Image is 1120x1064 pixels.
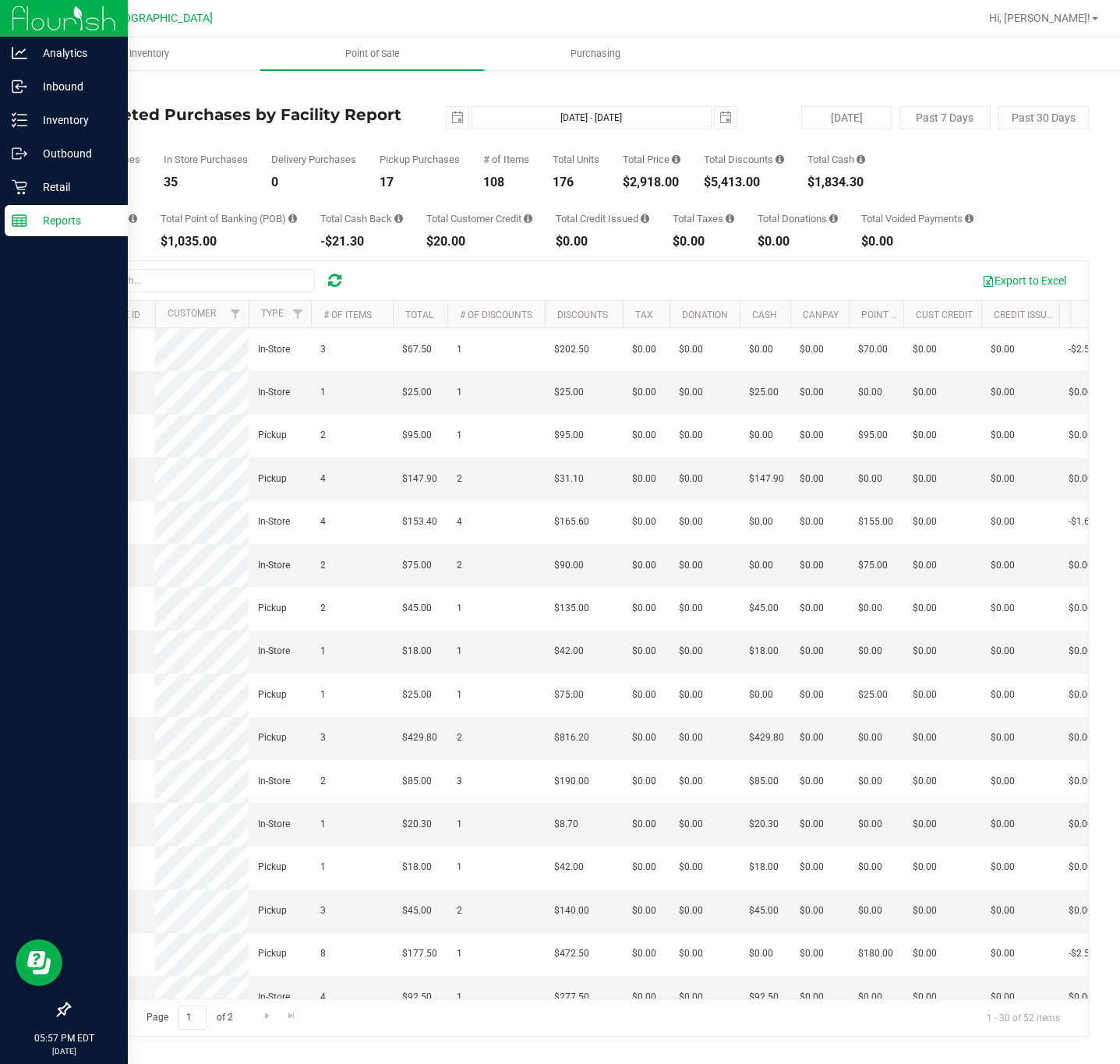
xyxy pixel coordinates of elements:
div: Pickup Purchases [380,154,460,164]
span: $0.00 [858,730,882,745]
span: $0.00 [800,428,824,443]
h4: Completed Purchases by Facility Report [69,106,408,123]
span: $0.00 [679,385,703,400]
span: $0.00 [991,342,1015,357]
span: $0.00 [991,558,1015,573]
span: $0.00 [632,342,656,357]
div: $0.00 [673,235,734,248]
span: $85.00 [402,774,432,789]
div: 176 [553,176,599,189]
span: 1 [320,644,326,659]
inline-svg: Inbound [12,79,27,94]
span: $0.00 [991,644,1015,659]
span: $0.00 [632,428,656,443]
span: $0.00 [991,472,1015,486]
span: select [447,107,468,129]
span: Pickup [258,903,287,918]
a: # of Discounts [460,309,532,320]
span: $135.00 [554,601,589,616]
span: $0.00 [991,860,1015,875]
span: $0.00 [991,817,1015,832]
p: Analytics [27,44,121,62]
span: $0.00 [913,817,937,832]
span: 3 [320,342,326,357]
span: 4 [320,990,326,1005]
a: Customer [168,308,216,319]
div: Total Donations [758,214,838,224]
span: $0.00 [1069,774,1093,789]
span: $429.80 [402,730,437,745]
p: Inventory [27,111,121,129]
span: $0.00 [913,472,937,486]
span: $0.00 [1069,688,1093,702]
span: $0.00 [913,990,937,1005]
div: Total Credit Issued [556,214,649,224]
p: [DATE] [7,1045,121,1057]
span: $0.00 [632,730,656,745]
span: $0.00 [800,817,824,832]
span: $0.00 [800,385,824,400]
span: $0.00 [800,730,824,745]
p: Retail [27,178,121,196]
span: $0.00 [632,514,656,529]
span: $0.00 [1069,817,1093,832]
div: $2,918.00 [623,176,680,189]
span: 1 [457,601,462,616]
span: -$2.50 [1069,946,1095,961]
span: 3 [320,730,326,745]
span: $0.00 [749,946,773,961]
span: $177.50 [402,946,437,961]
span: $45.00 [749,903,779,918]
span: $67.50 [402,342,432,357]
span: $0.00 [1069,903,1093,918]
i: Sum of the successful, non-voided point-of-banking payment transactions, both via payment termina... [288,214,297,224]
span: $0.00 [1069,601,1093,616]
span: 1 [457,428,462,443]
span: Hi, [PERSON_NAME]! [989,12,1090,24]
a: CanPay [803,309,839,320]
i: Sum of the discount values applied to the all purchases in the date range. [776,154,784,164]
span: $147.90 [402,472,437,486]
div: $0.00 [758,235,838,248]
span: $0.00 [991,385,1015,400]
a: Discounts [557,309,608,320]
div: Total Point of Banking (POB) [161,214,297,224]
span: $0.00 [749,428,773,443]
span: [GEOGRAPHIC_DATA] [106,12,213,25]
i: Sum of all round-up-to-next-dollar total price adjustments for all purchases in the date range. [829,214,838,224]
span: $45.00 [402,601,432,616]
span: In-Store [258,990,290,1005]
span: 2 [320,558,326,573]
div: Total Customer Credit [426,214,532,224]
span: select [715,107,737,129]
span: $0.00 [991,990,1015,1005]
a: # of Items [323,309,372,320]
span: 2 [320,428,326,443]
a: Donation [682,309,728,320]
span: 4 [320,514,326,529]
span: $0.00 [632,946,656,961]
div: Total Price [623,154,680,164]
span: Pickup [258,688,287,702]
i: Sum of the successful, non-voided cash payment transactions for all purchases in the date range. ... [857,154,865,164]
span: Point of Sale [324,47,421,61]
span: $70.00 [858,342,888,357]
span: $0.00 [800,903,824,918]
span: 3 [457,774,462,789]
span: $0.00 [1069,472,1093,486]
div: $5,413.00 [704,176,784,189]
span: $0.00 [1069,860,1093,875]
span: $0.00 [913,730,937,745]
span: Page of 2 [133,1006,246,1030]
span: In-Store [258,817,290,832]
span: $153.40 [402,514,437,529]
i: Sum of the total prices of all purchases in the date range. [672,154,680,164]
span: 1 [320,860,326,875]
span: $95.00 [858,428,888,443]
span: 4 [320,472,326,486]
span: $472.50 [554,946,589,961]
span: $0.00 [913,774,937,789]
span: $0.00 [858,472,882,486]
span: $8.70 [554,817,578,832]
span: In-Store [258,514,290,529]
